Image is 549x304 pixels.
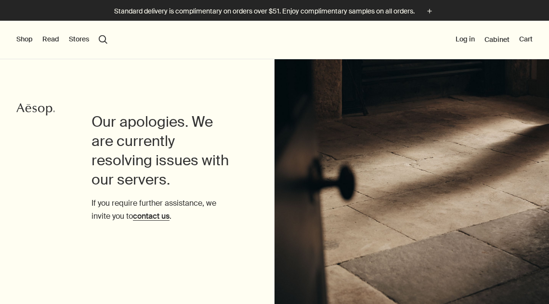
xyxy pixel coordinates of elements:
a: contact us [133,211,170,221]
a: Aesop [14,100,57,121]
button: Standard delivery is complimentary on orders over $51. Enjoy complimentary samples on all orders. [114,6,435,17]
button: Cart [519,35,533,44]
button: Stores [69,35,89,44]
a: Cabinet [484,35,510,44]
nav: primary [16,21,107,59]
button: Log in [456,35,475,44]
nav: supplementary [456,21,533,59]
p: Standard delivery is complimentary on orders over $51. Enjoy complimentary samples on all orders. [114,6,415,16]
button: Open search [99,35,107,44]
svg: Aesop [16,102,55,117]
p: If you require further assistance, we invite you to . [91,197,236,223]
h1: Our apologies. We are currently resolving issues with our servers. [91,112,236,189]
button: Shop [16,35,33,44]
button: Read [42,35,59,44]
